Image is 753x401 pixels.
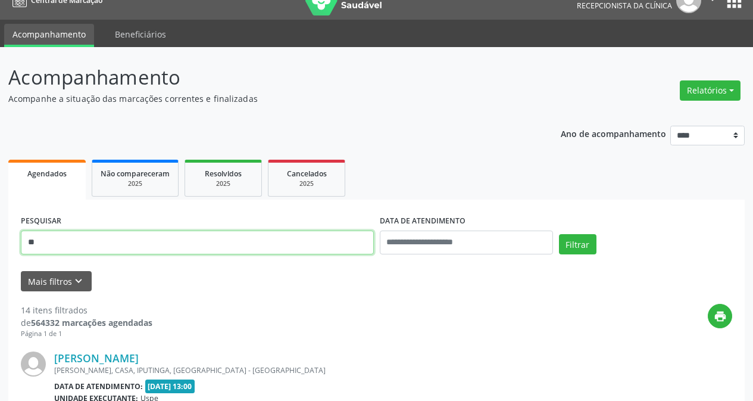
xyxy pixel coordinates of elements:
[21,304,152,316] div: 14 itens filtrados
[21,352,46,377] img: img
[101,169,170,179] span: Não compareceram
[54,381,143,391] b: Data de atendimento:
[561,126,666,141] p: Ano de acompanhamento
[205,169,242,179] span: Resolvidos
[277,179,336,188] div: 2025
[8,92,524,105] p: Acompanhe a situação das marcações correntes e finalizadas
[380,212,465,231] label: DATA DE ATENDIMENTO
[101,179,170,188] div: 2025
[193,179,253,188] div: 2025
[27,169,67,179] span: Agendados
[8,63,524,92] p: Acompanhamento
[4,24,94,47] a: Acompanhamento
[680,80,740,101] button: Relatórios
[714,310,727,323] i: print
[31,317,152,328] strong: 564332 marcações agendadas
[287,169,327,179] span: Cancelados
[577,1,672,11] span: Recepcionista da clínica
[54,352,139,365] a: [PERSON_NAME]
[21,329,152,339] div: Página 1 de 1
[145,380,195,393] span: [DATE] 13:00
[21,271,92,292] button: Mais filtroskeyboard_arrow_down
[559,234,596,254] button: Filtrar
[21,212,61,231] label: PESQUISAR
[72,275,85,288] i: keyboard_arrow_down
[21,316,152,329] div: de
[107,24,174,45] a: Beneficiários
[708,304,732,328] button: print
[54,365,554,375] div: [PERSON_NAME], CASA, IPUTINGA, [GEOGRAPHIC_DATA] - [GEOGRAPHIC_DATA]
